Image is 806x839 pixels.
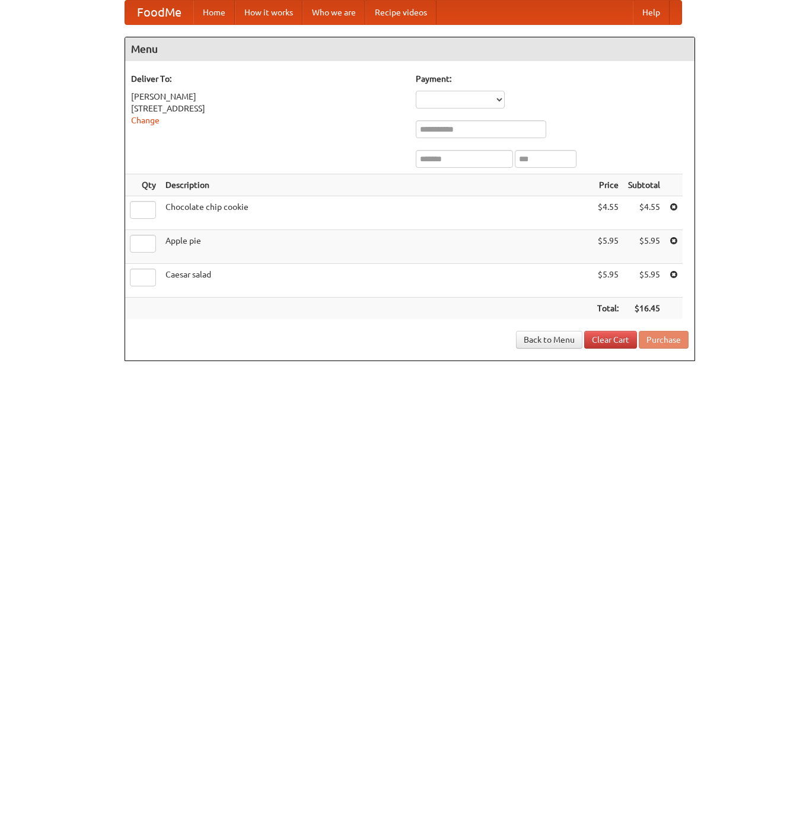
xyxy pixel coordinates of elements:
[193,1,235,24] a: Home
[584,331,637,349] a: Clear Cart
[639,331,689,349] button: Purchase
[302,1,365,24] a: Who we are
[592,196,623,230] td: $4.55
[623,230,665,264] td: $5.95
[623,298,665,320] th: $16.45
[125,174,161,196] th: Qty
[161,230,592,264] td: Apple pie
[235,1,302,24] a: How it works
[592,264,623,298] td: $5.95
[161,196,592,230] td: Chocolate chip cookie
[623,196,665,230] td: $4.55
[623,264,665,298] td: $5.95
[125,37,695,61] h4: Menu
[623,174,665,196] th: Subtotal
[131,103,404,114] div: [STREET_ADDRESS]
[633,1,670,24] a: Help
[592,174,623,196] th: Price
[416,73,689,85] h5: Payment:
[516,331,582,349] a: Back to Menu
[592,298,623,320] th: Total:
[131,91,404,103] div: [PERSON_NAME]
[592,230,623,264] td: $5.95
[125,1,193,24] a: FoodMe
[131,73,404,85] h5: Deliver To:
[131,116,160,125] a: Change
[365,1,437,24] a: Recipe videos
[161,174,592,196] th: Description
[161,264,592,298] td: Caesar salad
